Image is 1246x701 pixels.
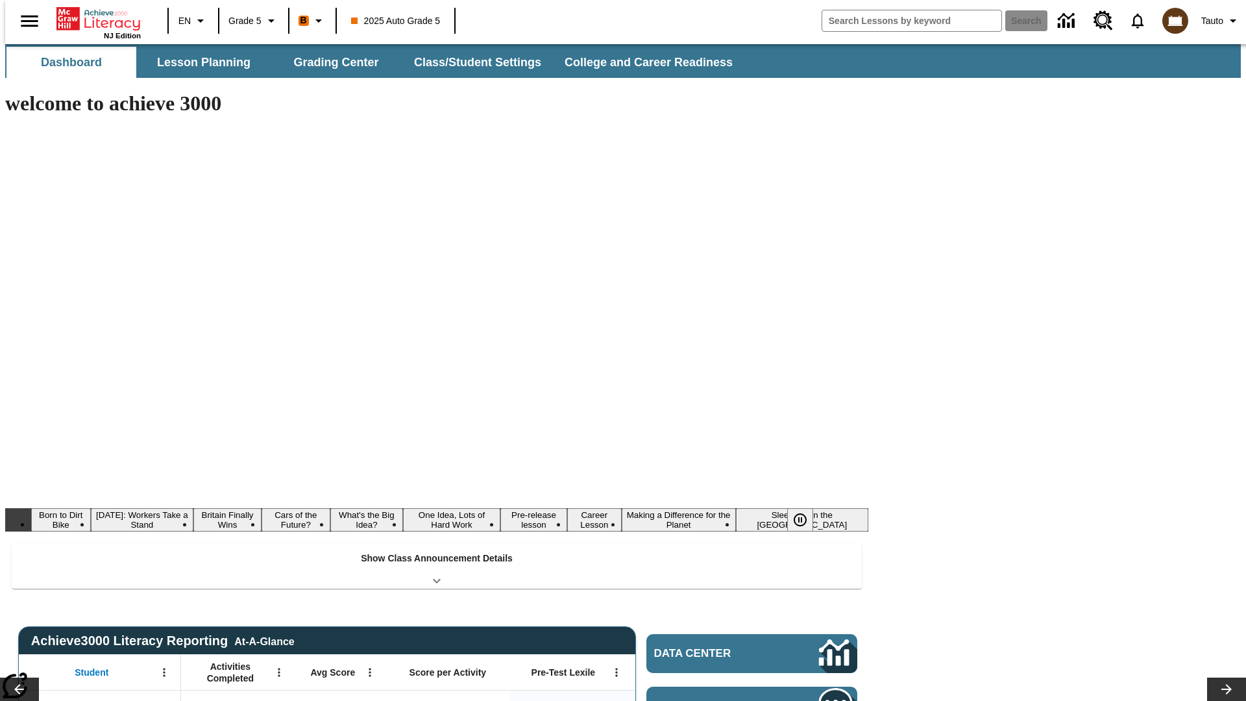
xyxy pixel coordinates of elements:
button: Select a new avatar [1154,4,1196,38]
button: Boost Class color is orange. Change class color [293,9,332,32]
div: Pause [787,508,826,532]
a: Home [56,6,141,32]
span: Avg Score [310,667,355,678]
button: Slide 5 What's the Big Idea? [330,508,403,532]
span: Tauto [1201,14,1223,28]
span: EN [178,14,191,28]
button: Pause [787,508,813,532]
button: Open Menu [154,663,174,682]
button: Slide 2 Labor Day: Workers Take a Stand [91,508,194,532]
div: At-A-Glance [234,633,294,648]
button: Dashboard [6,47,136,78]
p: Show Class Announcement Details [361,552,513,565]
a: Notifications [1121,4,1154,38]
span: NJ Edition [104,32,141,40]
button: Slide 10 Sleepless in the Animal Kingdom [736,508,868,532]
button: Slide 4 Cars of the Future? [262,508,330,532]
div: Home [56,5,141,40]
button: Grading Center [271,47,401,78]
button: Language: EN, Select a language [173,9,214,32]
button: Open side menu [10,2,49,40]
img: avatar image [1162,8,1188,34]
input: search field [822,10,1001,31]
div: SubNavbar [5,44,1241,78]
button: Class/Student Settings [404,47,552,78]
a: Data Center [1050,3,1086,39]
button: Slide 6 One Idea, Lots of Hard Work [403,508,500,532]
span: Student [75,667,108,678]
button: Slide 3 Britain Finally Wins [193,508,262,532]
button: Open Menu [607,663,626,682]
span: Grade 5 [228,14,262,28]
span: Pre-Test Lexile [531,667,596,678]
span: Achieve3000 Literacy Reporting [31,633,295,648]
h1: welcome to achieve 3000 [5,92,868,116]
div: SubNavbar [5,47,744,78]
span: Data Center [654,647,776,660]
button: Open Menu [360,663,380,682]
button: College and Career Readiness [554,47,743,78]
a: Resource Center, Will open in new tab [1086,3,1121,38]
button: Lesson carousel, Next [1207,678,1246,701]
button: Slide 9 Making a Difference for the Planet [622,508,736,532]
button: Lesson Planning [139,47,269,78]
button: Open Menu [269,663,289,682]
span: 2025 Auto Grade 5 [351,14,441,28]
span: B [300,12,307,29]
button: Slide 1 Born to Dirt Bike [31,508,91,532]
span: Score per Activity [409,667,487,678]
a: Data Center [646,634,857,673]
button: Slide 7 Pre-release lesson [500,508,567,532]
span: Activities Completed [188,661,273,684]
button: Slide 8 Career Lesson [567,508,622,532]
button: Grade: Grade 5, Select a grade [223,9,284,32]
div: Show Class Announcement Details [12,544,862,589]
button: Profile/Settings [1196,9,1246,32]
